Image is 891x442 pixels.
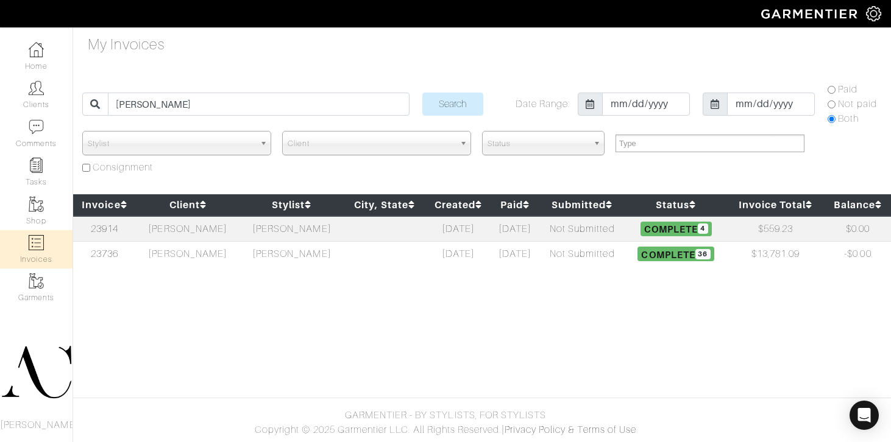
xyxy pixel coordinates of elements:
[739,199,813,211] a: Invoice Total
[29,197,44,212] img: garments-icon-b7da505a4dc4fd61783c78ac3ca0ef83fa9d6f193b1c9dc38574b1d14d53ca28.png
[726,216,825,242] td: $559.23
[755,3,866,24] img: garmentier-logo-header-white-b43fb05a5012e4ada735d5af1a66efaba907eab6374d6393d1fbf88cb4ef424d.png
[838,111,859,126] label: Both
[136,216,240,242] td: [PERSON_NAME]
[825,241,891,266] td: -$0.00
[88,132,255,156] span: Stylist
[838,97,876,111] label: Not paid
[491,216,539,242] td: [DATE]
[288,132,455,156] span: Client
[29,158,44,173] img: reminder-icon-8004d30b9f0a5d33ae49ab947aed9ed385cf756f9e5892f1edd6e32f2345188e.png
[695,249,711,259] span: 36
[539,216,625,242] td: Not Submitted
[88,36,165,54] h4: My Invoices
[422,93,483,116] input: Search
[866,6,881,21] img: gear-icon-white-bd11855cb880d31180b6d7d6211b90ccbf57a29d726f0c71d8c61bd08dd39cc2.png
[656,199,696,211] a: Status
[82,199,127,211] a: Invoice
[136,241,240,266] td: [PERSON_NAME]
[825,216,891,242] td: $0.00
[93,160,154,175] label: Consignment
[488,132,588,156] span: Status
[29,235,44,250] img: orders-icon-0abe47150d42831381b5fb84f609e132dff9fe21cb692f30cb5eec754e2cba89.png
[698,223,708,234] span: 4
[29,80,44,96] img: clients-icon-6bae9207a08558b7cb47a8932f037763ab4055f8c8b6bfacd5dc20c3e0201464.png
[425,241,491,266] td: [DATE]
[272,199,311,211] a: Stylist
[435,199,482,211] a: Created
[91,248,118,259] a: 23736
[255,424,502,435] span: Copyright © 2025 Garmentier LLC. All Rights Reserved.
[850,401,879,430] div: Open Intercom Messenger
[505,424,636,435] a: Privacy Policy & Terms of Use
[539,241,625,266] td: Not Submitted
[91,223,118,234] a: 23914
[641,222,712,236] span: Complete
[240,216,344,242] td: [PERSON_NAME]
[637,247,714,261] span: Complete
[834,199,882,211] a: Balance
[838,82,857,97] label: Paid
[29,119,44,135] img: comment-icon-a0a6a9ef722e966f86d9cbdc48e553b5cf19dbc54f86b18d962a5391bc8f6eb6.png
[516,97,570,111] label: Date Range:
[29,42,44,57] img: dashboard-icon-dbcd8f5a0b271acd01030246c82b418ddd0df26cd7fceb0bd07c9910d44c42f6.png
[552,199,613,211] a: Submitted
[491,241,539,266] td: [DATE]
[354,199,415,211] a: City, State
[108,93,410,116] input: Search for Invoice
[500,199,530,211] a: Paid
[240,241,344,266] td: [PERSON_NAME]
[169,199,207,211] a: Client
[726,241,825,266] td: $13,781.09
[425,216,491,242] td: [DATE]
[29,273,44,289] img: garments-icon-b7da505a4dc4fd61783c78ac3ca0ef83fa9d6f193b1c9dc38574b1d14d53ca28.png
